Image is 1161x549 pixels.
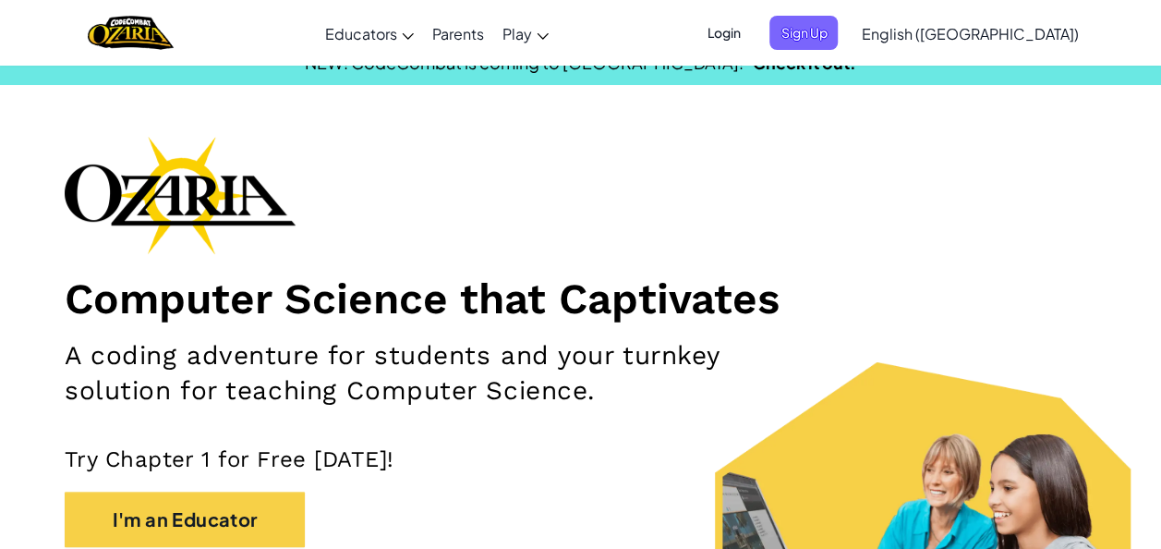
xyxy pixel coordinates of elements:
span: Educators [325,24,397,43]
p: Try Chapter 1 for Free [DATE]! [65,445,1096,473]
h2: A coding adventure for students and your turnkey solution for teaching Computer Science. [65,338,756,409]
img: Home [88,14,174,52]
button: Login [695,16,751,50]
a: English ([GEOGRAPHIC_DATA]) [852,8,1087,58]
a: Ozaria by CodeCombat logo [88,14,174,52]
a: Parents [423,8,493,58]
span: Play [502,24,532,43]
a: Play [493,8,558,58]
img: Ozaria branding logo [65,136,296,254]
a: Educators [316,8,423,58]
h1: Computer Science that Captivates [65,273,1096,324]
button: I'm an Educator [65,492,305,547]
button: Sign Up [769,16,838,50]
span: English ([GEOGRAPHIC_DATA]) [861,24,1078,43]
